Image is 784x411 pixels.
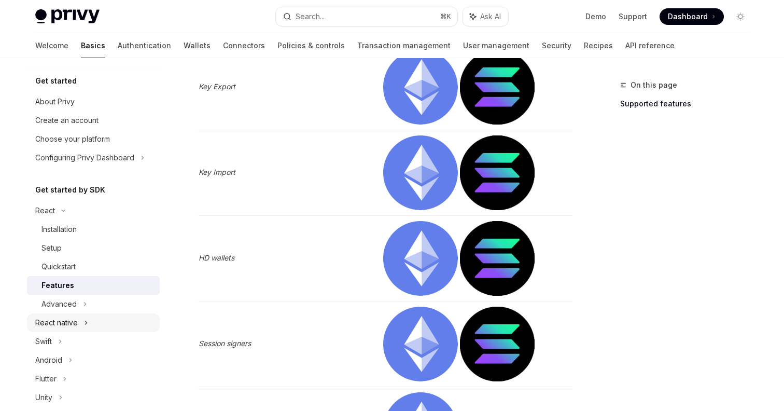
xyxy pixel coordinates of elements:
[631,79,677,91] span: On this page
[296,10,325,23] div: Search...
[660,8,724,25] a: Dashboard
[27,92,160,111] a: About Privy
[41,242,62,254] div: Setup
[41,279,74,292] div: Features
[619,11,647,22] a: Support
[585,11,606,22] a: Demo
[35,114,99,127] div: Create an account
[35,75,77,87] h5: Get started
[463,7,508,26] button: Ask AI
[27,220,160,239] a: Installation
[276,7,457,26] button: Search...⌘K
[383,50,458,125] img: ethereum.png
[27,276,160,295] a: Features
[199,82,235,91] em: Key Export
[27,130,160,148] a: Choose your platform
[35,373,57,385] div: Flutter
[460,135,535,210] img: solana.png
[625,33,675,58] a: API reference
[460,307,535,381] img: solana.png
[542,33,571,58] a: Security
[440,12,451,21] span: ⌘ K
[41,223,77,236] div: Installation
[35,133,110,145] div: Choose your platform
[620,95,757,112] a: Supported features
[27,239,160,257] a: Setup
[118,33,171,58] a: Authentication
[460,221,535,296] img: solana.png
[35,33,68,58] a: Welcome
[584,33,613,58] a: Recipes
[383,307,458,381] img: ethereum.png
[460,50,535,125] img: solana.png
[35,317,78,329] div: React native
[35,354,62,366] div: Android
[41,261,76,273] div: Quickstart
[199,253,234,262] em: HD wallets
[27,257,160,276] a: Quickstart
[463,33,529,58] a: User management
[35,9,100,24] img: light logo
[35,391,52,404] div: Unity
[35,95,75,108] div: About Privy
[277,33,345,58] a: Policies & controls
[480,11,501,22] span: Ask AI
[357,33,451,58] a: Transaction management
[35,184,105,196] h5: Get started by SDK
[383,135,458,210] img: ethereum.png
[35,152,134,164] div: Configuring Privy Dashboard
[223,33,265,58] a: Connectors
[41,298,77,310] div: Advanced
[732,8,749,25] button: Toggle dark mode
[27,111,160,130] a: Create an account
[35,335,52,348] div: Swift
[199,339,251,348] em: Session signers
[199,168,235,176] em: Key Import
[184,33,211,58] a: Wallets
[35,204,55,217] div: React
[383,221,458,296] img: ethereum.png
[668,11,708,22] span: Dashboard
[81,33,105,58] a: Basics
